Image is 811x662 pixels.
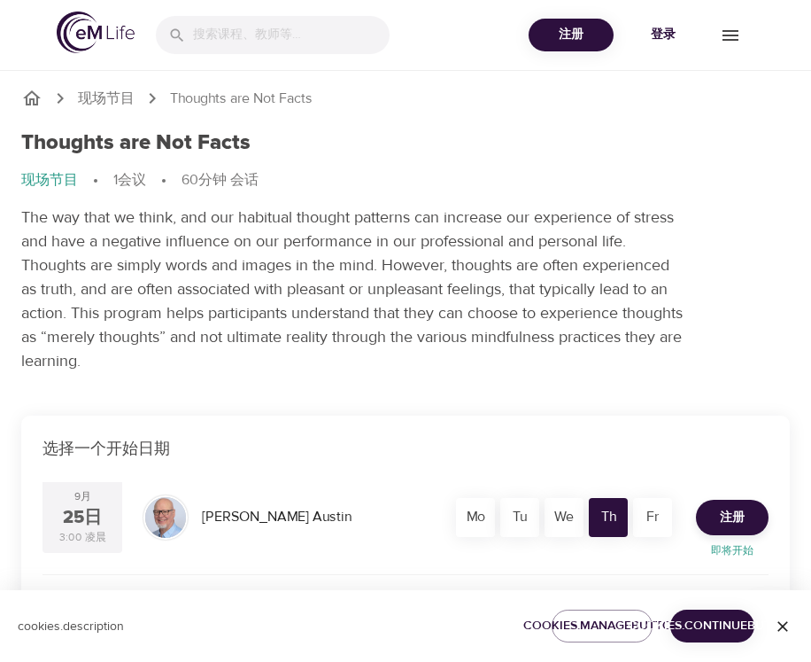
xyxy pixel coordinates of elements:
[78,89,135,109] a: 现场节目
[113,170,146,191] p: 1会议
[720,507,745,529] span: 注册
[696,500,769,535] button: 注册
[59,530,106,545] div: 3:00 凌晨
[42,437,769,461] p: 选择一个开始日期
[628,24,699,46] span: 登录
[74,489,91,504] div: 9月
[529,19,614,51] button: 注册
[500,498,539,537] div: Tu
[633,498,672,537] div: Fr
[706,11,754,59] button: menu
[21,206,685,373] p: The way that we think, and our habitual thought patterns can increase our experience of stress an...
[684,615,740,637] span: cookies.continueButton
[170,89,313,109] p: Thoughts are Not Facts
[21,88,790,109] nav: breadcrumb
[552,610,653,643] button: cookies.manageButton
[57,12,135,53] img: logo
[21,170,78,191] p: 现场节目
[566,615,638,637] span: cookies.manageButton
[536,24,606,46] span: 注册
[182,170,259,191] p: 60分钟 会话
[195,500,439,534] div: [PERSON_NAME] Austin
[621,19,706,51] button: 登录
[21,170,790,191] nav: breadcrumb
[670,610,754,643] button: cookies.continueButton
[193,16,390,54] input: 搜索课程、教师等…
[63,505,102,531] div: 25日
[589,498,628,537] div: Th
[545,498,583,537] div: We
[685,542,779,558] p: 即将开始
[456,498,495,537] div: Mo
[21,130,251,156] h1: Thoughts are Not Facts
